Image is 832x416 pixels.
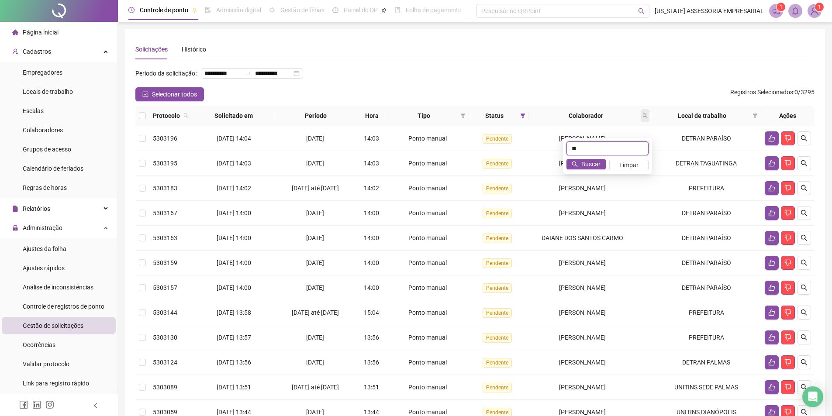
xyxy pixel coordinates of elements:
span: 5303167 [153,210,177,217]
span: lock [12,225,18,231]
span: Gestão de férias [280,7,325,14]
span: linkedin [32,400,41,409]
span: bell [791,7,799,15]
span: search [801,259,808,266]
span: Cadastros [23,48,51,55]
span: [PERSON_NAME] [559,409,606,416]
span: home [12,29,18,35]
span: 1 [780,4,783,10]
span: [US_STATE] ASSESSORIA EMPRESARIAL [655,6,764,16]
td: DETRAN PALMAS [651,350,761,375]
span: Status [473,111,517,120]
span: [DATE] [306,334,324,341]
span: to [245,70,252,77]
span: Página inicial [23,29,59,36]
span: [PERSON_NAME] [559,334,606,341]
th: Período [275,106,356,126]
button: Buscar [566,159,606,169]
span: search [801,210,808,217]
span: Pendente [483,159,512,168]
span: clock-circle [128,7,135,13]
td: DETRAN PARAÍSO [651,251,761,275]
span: like [768,210,775,217]
span: [DATE] [306,160,324,167]
span: Protocolo [153,111,180,120]
span: [DATE] 14:00 [217,210,251,217]
span: 5303195 [153,160,177,167]
span: dislike [784,309,791,316]
span: Pendente [483,209,512,218]
span: [PERSON_NAME] [559,259,606,266]
span: Calendário de feriados [23,165,83,172]
span: DAIANE DOS SANTOS CARMO [542,234,623,241]
span: pushpin [381,8,387,13]
span: [DATE] [306,210,324,217]
span: search [638,8,645,14]
span: Empregadores [23,69,62,76]
span: Limpar [619,160,639,170]
span: swap-right [245,70,252,77]
span: 5303159 [153,259,177,266]
td: PREFEITURA [651,176,761,201]
span: Ajustes da folha [23,245,66,252]
span: Pendente [483,134,512,144]
td: DETRAN PARAÍSO [651,201,761,226]
span: like [768,409,775,416]
span: facebook [19,400,28,409]
span: Pendente [483,234,512,243]
span: Pendente [483,184,512,193]
span: Pendente [483,383,512,392]
span: like [768,284,775,291]
span: pushpin [192,8,197,13]
span: search [801,135,808,142]
span: Registros Selecionados [730,89,793,96]
span: [DATE] 14:00 [217,284,251,291]
span: [DATE] até [DATE] [292,185,339,192]
span: Ponto manual [408,185,447,192]
span: filter [460,113,466,118]
span: Administração [23,224,62,231]
span: Colaborador [532,111,639,120]
td: PREFEITURA [651,325,761,350]
span: file-done [205,7,211,13]
span: like [768,309,775,316]
span: [DATE] [306,259,324,266]
span: Selecionar todos [152,89,197,99]
span: dislike [784,135,791,142]
span: 15:04 [364,309,379,316]
span: 13:56 [364,359,379,366]
th: Solicitado em [192,106,275,126]
span: 5303163 [153,234,177,241]
span: [PERSON_NAME] [559,359,606,366]
span: 13:51 [364,384,379,391]
span: Análise de inconsistências [23,284,93,291]
span: Pendente [483,333,512,343]
span: [PERSON_NAME] [559,384,606,391]
span: like [768,160,775,167]
span: check-square [142,91,148,97]
span: 14:00 [364,210,379,217]
span: [DATE] até [DATE] [292,309,339,316]
span: [DATE] 13:58 [217,309,251,316]
span: 5303157 [153,284,177,291]
span: [PERSON_NAME] [559,135,606,142]
span: 5303089 [153,384,177,391]
div: Open Intercom Messenger [802,386,823,407]
span: search [801,409,808,416]
td: DETRAN TAGUATINGA [651,151,761,176]
span: Escalas [23,107,44,114]
span: : 0 / 3295 [730,87,815,101]
span: [DATE] 14:00 [217,234,251,241]
span: dislike [784,409,791,416]
span: search [801,284,808,291]
span: notification [772,7,780,15]
span: 14:03 [364,160,379,167]
span: Ponto manual [408,234,447,241]
td: DETRAN PARAÍSO [651,126,761,151]
span: like [768,384,775,391]
span: Pendente [483,358,512,368]
span: Ponto manual [408,384,447,391]
span: Folha de pagamento [406,7,462,14]
span: 1 [818,4,821,10]
span: dislike [784,210,791,217]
